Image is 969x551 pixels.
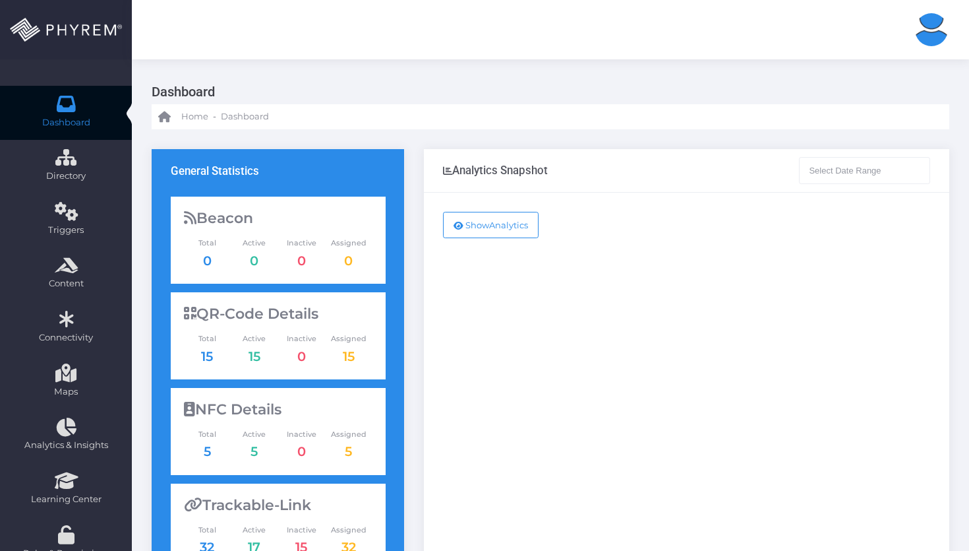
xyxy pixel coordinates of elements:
a: 5 [345,443,352,459]
span: Inactive [278,238,326,249]
span: Active [231,333,278,344]
span: Analytics & Insights [9,439,123,452]
div: NFC Details [184,401,372,418]
button: ShowAnalytics [443,212,539,238]
a: 15 [343,348,355,364]
span: Home [181,110,208,123]
span: Inactive [278,333,326,344]
a: 0 [203,253,212,269]
span: Content [9,277,123,290]
span: Directory [9,170,123,183]
div: Beacon [184,210,372,227]
span: Total [184,238,231,249]
li: - [211,110,218,123]
a: 15 [201,348,213,364]
a: Dashboard [221,104,269,129]
a: 5 [250,443,258,459]
span: Active [231,525,278,536]
h3: Dashboard [152,79,939,104]
a: 0 [297,443,306,459]
span: Assigned [325,333,372,344]
span: Assigned [325,238,372,249]
a: 5 [204,443,211,459]
div: Trackable-Link [184,497,372,514]
input: Select Date Range [799,157,931,183]
span: Triggers [9,224,123,237]
span: Total [184,429,231,440]
a: 0 [344,253,353,269]
span: Total [184,525,231,536]
span: Active [231,238,278,249]
span: Inactive [278,429,326,440]
div: Analytics Snapshot [443,164,548,177]
span: Learning Center [9,493,123,506]
a: 0 [250,253,258,269]
a: 0 [297,253,306,269]
span: Show [465,220,489,230]
span: Maps [54,385,78,399]
span: Connectivity [9,331,123,344]
span: Inactive [278,525,326,536]
span: Dashboard [221,110,269,123]
a: Home [158,104,208,129]
span: Dashboard [42,116,90,129]
span: Assigned [325,429,372,440]
span: Assigned [325,525,372,536]
a: 15 [249,348,260,364]
span: Total [184,333,231,344]
h3: General Statistics [171,164,259,178]
a: 0 [297,348,306,364]
div: QR-Code Details [184,306,372,323]
span: Active [231,429,278,440]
